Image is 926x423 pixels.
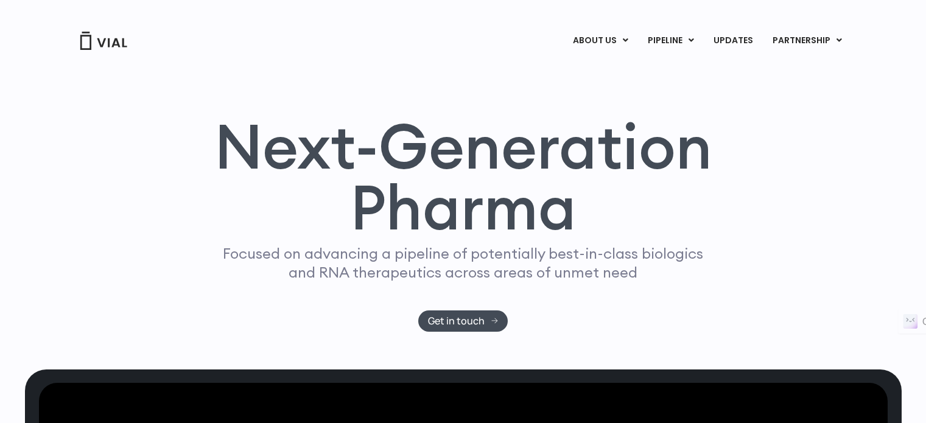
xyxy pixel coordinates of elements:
a: UPDATES [704,30,762,51]
a: Get in touch [418,310,508,332]
h1: Next-Generation Pharma [200,116,727,239]
a: PARTNERSHIPMenu Toggle [763,30,852,51]
a: ABOUT USMenu Toggle [563,30,637,51]
p: Focused on advancing a pipeline of potentially best-in-class biologics and RNA therapeutics acros... [218,244,709,282]
a: PIPELINEMenu Toggle [638,30,703,51]
img: Vial Logo [79,32,128,50]
span: Get in touch [428,316,485,326]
